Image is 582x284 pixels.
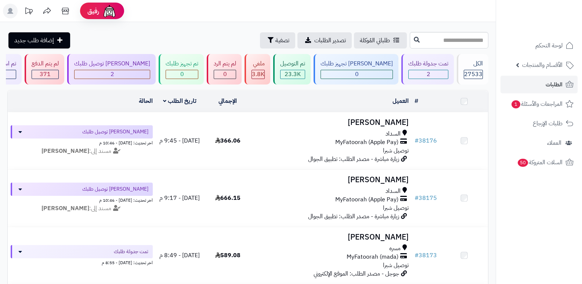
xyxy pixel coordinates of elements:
[82,128,148,136] span: [PERSON_NAME] توصيل طلبك
[517,157,563,168] span: السلات المتروكة
[464,70,482,79] span: 27533
[547,138,561,148] span: العملاء
[347,253,398,261] span: MyFatoorah (mada)
[408,60,448,68] div: تمت جدولة طلبك
[205,54,243,85] a: لم يتم الرد 0
[5,204,158,213] div: مسند إلى:
[75,70,150,79] div: 2
[360,36,390,45] span: طلباتي المُوكلة
[252,70,264,79] div: 3826
[314,36,346,45] span: تصدير الطلبات
[40,70,51,79] span: 371
[546,79,563,90] span: الطلبات
[111,70,114,79] span: 2
[308,212,399,221] span: زيارة مباشرة - مصدر الطلب: تطبيق الجوال
[511,99,563,109] span: المراجعات والأسئلة
[500,115,578,132] a: طلبات الإرجاع
[166,70,198,79] div: 0
[14,36,54,45] span: إضافة طلب جديد
[500,154,578,171] a: السلات المتروكة50
[383,204,409,212] span: توصيل شبرا
[518,159,528,167] span: 50
[285,70,301,79] span: 23.3K
[455,54,490,85] a: الكل27533
[415,136,437,145] a: #38176
[159,251,200,260] span: [DATE] - 8:49 م
[500,37,578,54] a: لوحة التحكم
[312,54,400,85] a: [PERSON_NAME] تجهيز طلبك 0
[389,244,401,253] span: مسره
[260,32,295,48] button: تصفية
[19,4,38,20] a: تحديثات المنصة
[354,32,407,48] a: طلباتي المُوكلة
[383,146,409,155] span: توصيل شبرا
[314,269,399,278] span: جوجل - مصدر الطلب: الموقع الإلكتروني
[386,187,401,195] span: السداد
[23,54,66,85] a: لم يتم الدفع 371
[275,36,289,45] span: تصفية
[102,4,117,18] img: ai-face.png
[41,204,89,213] strong: [PERSON_NAME]
[255,233,409,241] h3: [PERSON_NAME]
[114,248,148,255] span: تمت جدولة طلبك
[511,100,520,108] span: 1
[464,60,483,68] div: الكل
[272,54,312,85] a: تم التوصيل 23.3K
[32,60,59,68] div: لم يتم الدفع
[297,32,352,48] a: تصدير الطلبات
[139,97,153,105] a: الحالة
[321,60,393,68] div: [PERSON_NAME] تجهيز طلبك
[533,118,563,129] span: طلبات الإرجاع
[535,40,563,51] span: لوحة التحكم
[215,251,241,260] span: 589.08
[427,70,430,79] span: 2
[159,194,200,202] span: [DATE] - 9:17 م
[321,70,393,79] div: 0
[163,97,196,105] a: تاريخ الطلب
[214,70,236,79] div: 0
[32,70,58,79] div: 371
[255,118,409,127] h3: [PERSON_NAME]
[11,258,153,266] div: اخر تحديث: [DATE] - 8:55 م
[280,60,305,68] div: تم التوصيل
[11,196,153,204] div: اخر تحديث: [DATE] - 10:46 م
[215,136,241,145] span: 366.06
[87,7,99,15] span: رفيق
[415,97,418,105] a: #
[500,134,578,152] a: العملاء
[41,147,89,155] strong: [PERSON_NAME]
[218,97,237,105] a: الإجمالي
[415,194,437,202] a: #38175
[252,60,265,68] div: ملغي
[214,60,236,68] div: لم يتم الرد
[383,261,409,270] span: توصيل شبرا
[281,70,305,79] div: 23332
[215,194,241,202] span: 666.15
[415,251,419,260] span: #
[223,70,227,79] span: 0
[66,54,157,85] a: [PERSON_NAME] توصيل طلبك 2
[400,54,455,85] a: تمت جدولة طلبك 2
[308,155,399,163] span: زيارة مباشرة - مصدر الطلب: تطبيق الجوال
[335,195,398,204] span: MyFatoorah (Apple Pay)
[415,251,437,260] a: #38173
[74,60,150,68] div: [PERSON_NAME] توصيل طلبك
[11,139,153,146] div: اخر تحديث: [DATE] - 10:46 م
[393,97,409,105] a: العميل
[415,194,419,202] span: #
[522,60,563,70] span: الأقسام والمنتجات
[180,70,184,79] span: 0
[386,130,401,138] span: السداد
[159,136,200,145] span: [DATE] - 9:45 م
[335,138,398,147] span: MyFatoorah (Apple Pay)
[415,136,419,145] span: #
[5,147,158,155] div: مسند إلى:
[157,54,205,85] a: تم تجهيز طلبك 0
[355,70,359,79] span: 0
[252,70,264,79] span: 3.8K
[82,186,148,193] span: [PERSON_NAME] توصيل طلبك
[255,176,409,184] h3: [PERSON_NAME]
[532,21,575,36] img: logo-2.png
[500,95,578,113] a: المراجعات والأسئلة1
[166,60,198,68] div: تم تجهيز طلبك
